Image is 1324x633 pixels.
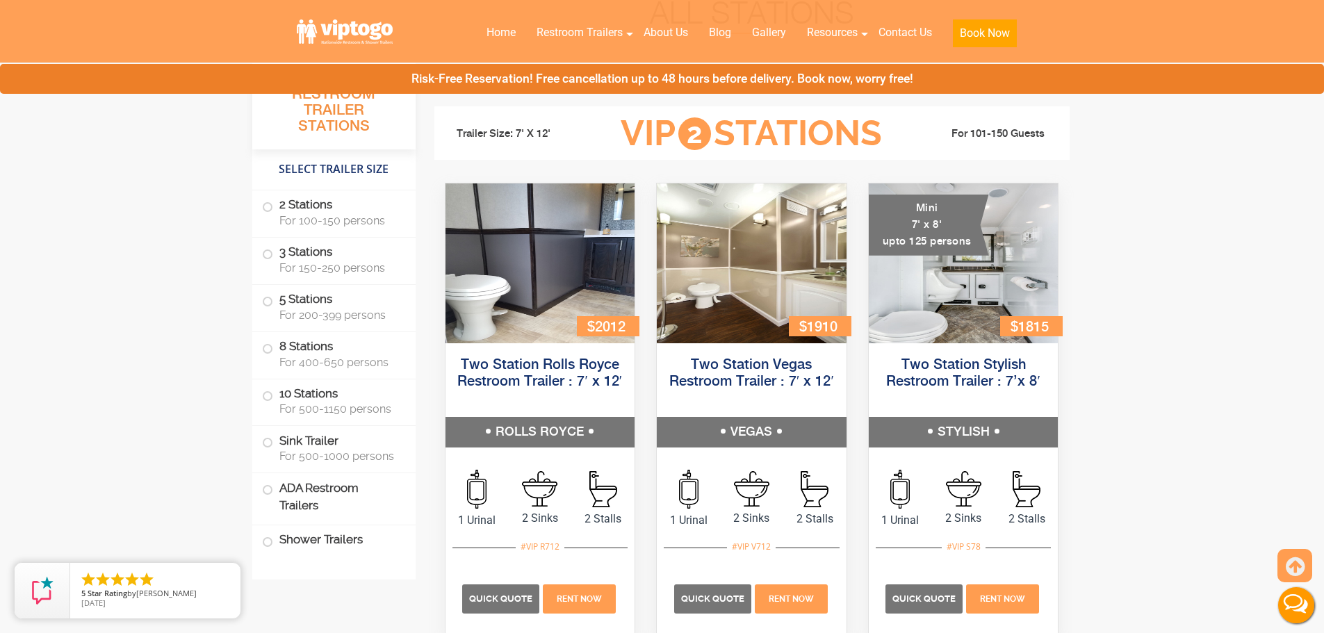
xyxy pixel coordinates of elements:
[88,588,127,598] span: Star Rating
[942,538,986,556] div: #VIP S78
[462,591,541,605] a: Quick Quote
[657,512,720,529] span: 1 Urinal
[995,511,1059,527] span: 2 Stalls
[109,571,126,588] li: 
[467,470,487,509] img: an icon of urinal
[577,316,639,336] div: $2012
[262,332,406,375] label: 8 Stations
[262,473,406,520] label: ADA Restroom Trailers
[633,17,698,48] a: About Us
[681,593,744,604] span: Quick Quote
[262,190,406,233] label: 2 Stations
[932,510,995,527] span: 2 Sinks
[868,17,942,48] a: Contact Us
[457,358,622,389] a: Two Station Rolls Royce Restroom Trailer : 7′ x 12′
[262,379,406,422] label: 10 Stations
[1268,577,1324,633] button: Live Chat
[516,538,564,556] div: #VIP R712
[526,17,633,48] a: Restroom Trailers
[571,511,635,527] span: 2 Stalls
[953,19,1017,47] button: Book Now
[678,117,711,150] span: 2
[446,417,635,447] h5: ROLLS ROYCE
[904,126,1060,142] li: For 101-150 Guests
[657,417,847,447] h5: VEGAS
[279,356,399,369] span: For 400-650 persons
[946,471,981,507] img: an icon of sink
[446,183,635,343] img: Side view of two station restroom trailer with separate doors for males and females
[890,470,910,509] img: an icon of urinal
[801,471,828,507] img: an icon of Stall
[674,591,753,605] a: Quick Quote
[679,470,698,509] img: an icon of urinal
[81,598,106,608] span: [DATE]
[869,417,1059,447] h5: STYLISH
[720,510,783,527] span: 2 Sinks
[965,591,1041,605] a: Rent Now
[869,183,1059,343] img: A mini restroom trailer with two separate stations and separate doors for males and females
[262,285,406,328] label: 5 Stations
[81,589,229,599] span: by
[769,594,814,604] span: Rent Now
[262,426,406,469] label: Sink Trailer
[279,309,399,322] span: For 200-399 persons
[698,17,742,48] a: Blog
[869,195,989,256] div: Mini 7' x 8' upto 125 persons
[138,571,155,588] li: 
[279,402,399,416] span: For 500-1150 persons
[262,525,406,555] label: Shower Trailers
[589,471,617,507] img: an icon of Stall
[136,588,197,598] span: [PERSON_NAME]
[869,512,932,529] span: 1 Urinal
[942,17,1027,56] a: Book Now
[95,571,111,588] li: 
[727,538,776,556] div: #VIP V712
[886,358,1040,389] a: Two Station Stylish Restroom Trailer : 7’x 8′
[262,238,406,281] label: 3 Stations
[81,588,85,598] span: 5
[279,450,399,463] span: For 500-1000 persons
[541,591,618,605] a: Rent Now
[80,571,97,588] li: 
[783,511,847,527] span: 2 Stalls
[446,512,509,529] span: 1 Urinal
[599,115,904,153] h3: VIP Stations
[734,471,769,507] img: an icon of sink
[892,593,956,604] span: Quick Quote
[1000,316,1063,336] div: $1815
[557,594,602,604] span: Rent Now
[753,591,829,605] a: Rent Now
[279,214,399,227] span: For 100-150 persons
[742,17,796,48] a: Gallery
[669,358,834,389] a: Two Station Vegas Restroom Trailer : 7′ x 12′
[279,261,399,274] span: For 150-250 persons
[469,593,532,604] span: Quick Quote
[508,510,571,527] span: 2 Sinks
[252,66,416,149] h3: All Portable Restroom Trailer Stations
[980,594,1025,604] span: Rent Now
[476,17,526,48] a: Home
[444,113,600,155] li: Trailer Size: 7' X 12'
[28,577,56,605] img: Review Rating
[522,471,557,507] img: an icon of sink
[124,571,140,588] li: 
[657,183,847,343] img: Side view of two station restroom trailer with separate doors for males and females
[1013,471,1040,507] img: an icon of Stall
[885,591,965,605] a: Quick Quote
[252,156,416,183] h4: Select Trailer Size
[789,316,851,336] div: $1910
[796,17,868,48] a: Resources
